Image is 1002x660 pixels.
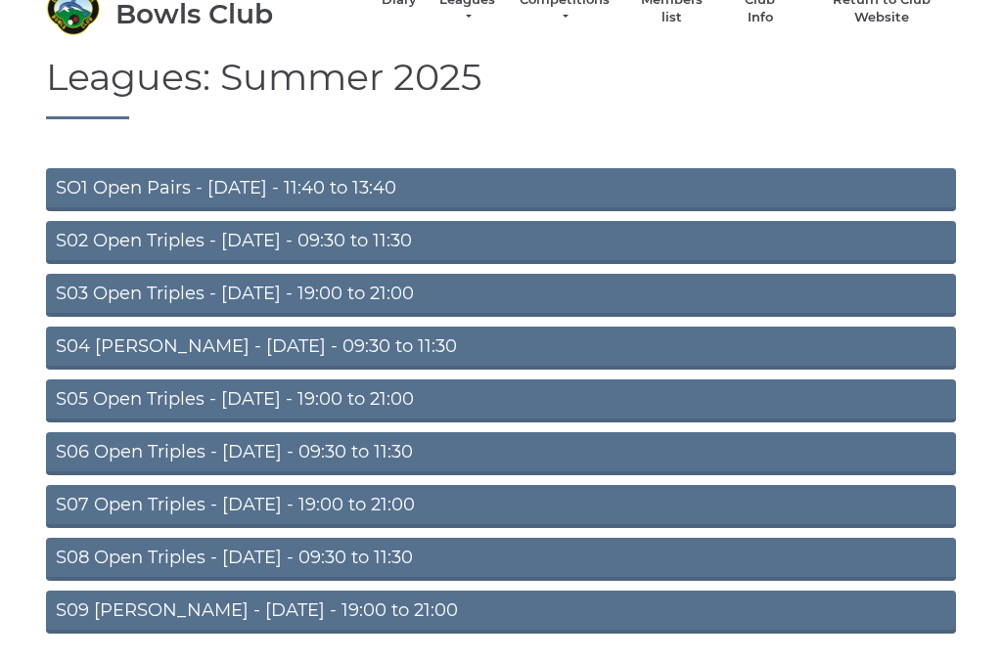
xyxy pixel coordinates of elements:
h1: Leagues: Summer 2025 [46,58,956,121]
a: S04 [PERSON_NAME] - [DATE] - 09:30 to 11:30 [46,328,956,371]
a: S09 [PERSON_NAME] - [DATE] - 19:00 to 21:00 [46,592,956,635]
a: SO1 Open Pairs - [DATE] - 11:40 to 13:40 [46,169,956,212]
a: S06 Open Triples - [DATE] - 09:30 to 11:30 [46,433,956,476]
a: S05 Open Triples - [DATE] - 19:00 to 21:00 [46,380,956,423]
a: S08 Open Triples - [DATE] - 09:30 to 11:30 [46,539,956,582]
a: S07 Open Triples - [DATE] - 19:00 to 21:00 [46,486,956,529]
a: S02 Open Triples - [DATE] - 09:30 to 11:30 [46,222,956,265]
a: S03 Open Triples - [DATE] - 19:00 to 21:00 [46,275,956,318]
